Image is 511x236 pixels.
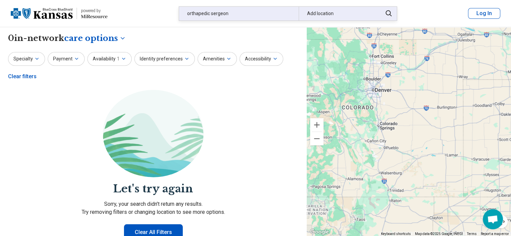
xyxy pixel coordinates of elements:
button: Amenities [198,52,237,66]
div: Open chat [483,209,503,229]
button: Log In [468,8,500,19]
img: Blue Cross Blue Shield Kansas [11,5,73,21]
button: Zoom out [310,132,324,145]
span: care options [64,33,118,44]
span: 1 [117,55,120,62]
button: Care options [64,33,126,44]
span: Map data ©2025 Google, INEGI [415,232,463,236]
button: Zoom in [310,118,324,132]
h1: 0 in-network [8,33,126,44]
a: Terms (opens in new tab) [467,232,477,236]
button: Accessibility [240,52,283,66]
a: Blue Cross Blue Shield Kansaspowered by [11,5,108,21]
div: powered by [81,8,108,14]
div: orthapedic sergeon [179,7,299,20]
h2: Let's try again [8,181,299,196]
button: Specialty [8,52,45,66]
p: Sorry, your search didn’t return any results. Try removing filters or changing location to see mo... [8,200,299,216]
button: Identity preferences [134,52,195,66]
div: Clear filters [8,68,37,85]
a: Report a map error [481,232,509,236]
div: Add location [299,7,378,20]
button: Availability1 [87,52,132,66]
button: Payment [48,52,85,66]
